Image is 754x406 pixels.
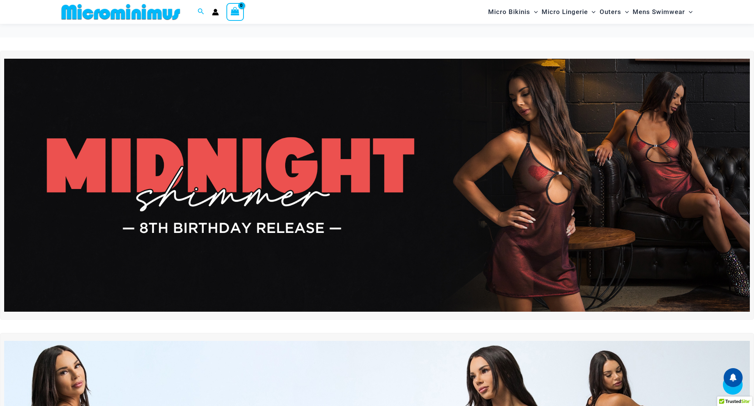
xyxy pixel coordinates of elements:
a: Search icon link [198,7,204,17]
a: View Shopping Cart, empty [226,3,244,20]
a: Mens SwimwearMenu ToggleMenu Toggle [631,2,694,22]
span: Menu Toggle [530,2,538,22]
span: Micro Bikinis [488,2,530,22]
a: Micro BikinisMenu ToggleMenu Toggle [486,2,540,22]
span: Menu Toggle [685,2,693,22]
span: Menu Toggle [621,2,629,22]
span: Outers [600,2,621,22]
img: Midnight Shimmer Red Dress [4,59,750,312]
span: Mens Swimwear [633,2,685,22]
a: Account icon link [212,9,219,16]
img: MM SHOP LOGO FLAT [58,3,183,20]
a: Micro LingerieMenu ToggleMenu Toggle [540,2,597,22]
nav: Site Navigation [485,1,696,23]
span: Menu Toggle [588,2,595,22]
span: Micro Lingerie [542,2,588,22]
a: OutersMenu ToggleMenu Toggle [598,2,631,22]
